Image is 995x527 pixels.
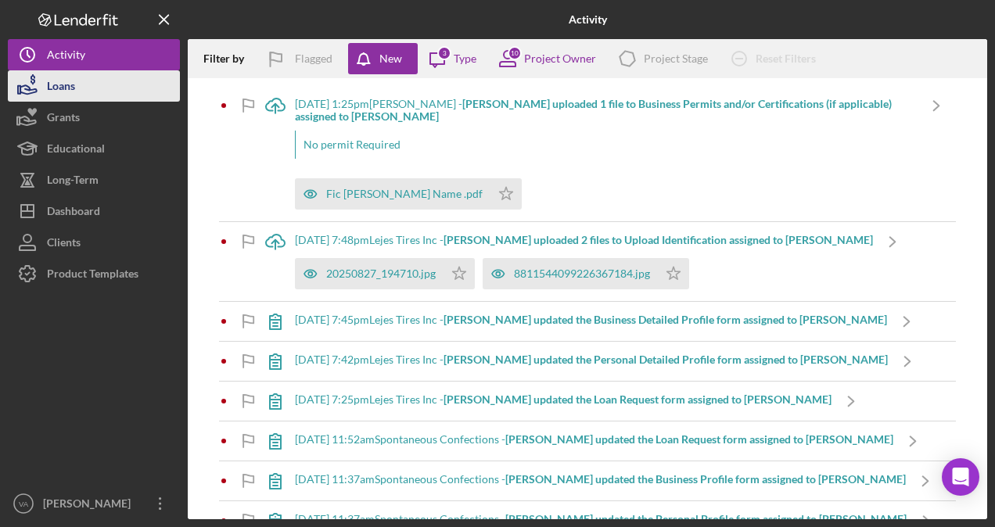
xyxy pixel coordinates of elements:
[437,46,451,60] div: 3
[326,267,436,280] div: 20250827_194710.jpg
[295,178,522,210] button: Fic [PERSON_NAME] Name .pdf
[47,258,138,293] div: Product Templates
[47,39,85,74] div: Activity
[295,131,917,159] div: No permit Required
[756,43,816,74] div: Reset Filters
[295,234,873,246] div: [DATE] 7:48pm Lejes Tires Inc -
[483,258,689,289] button: 8811544099226367184.jpg
[295,433,893,446] div: [DATE] 11:52am Spontaneous Confections -
[8,258,180,289] button: Product Templates
[505,512,907,525] b: [PERSON_NAME] updated the Personal Profile form assigned to [PERSON_NAME]
[644,52,708,65] div: Project Stage
[720,43,832,74] button: Reset Filters
[47,164,99,199] div: Long-Term
[524,52,596,65] div: Project Owner
[295,393,832,406] div: [DATE] 7:25pm Lejes Tires Inc -
[256,302,926,341] a: [DATE] 7:45pmLejes Tires Inc -[PERSON_NAME] updated the Business Detailed Profile form assigned t...
[8,133,180,164] button: Educational
[444,353,888,366] b: [PERSON_NAME] updated the Personal Detailed Profile form assigned to [PERSON_NAME]
[256,222,912,301] a: [DATE] 7:48pmLejes Tires Inc -[PERSON_NAME] uploaded 2 files to Upload Identification assigned to...
[47,70,75,106] div: Loans
[8,39,180,70] button: Activity
[295,513,907,525] div: [DATE] 11:37am Spontaneous Confections -
[444,393,832,406] b: [PERSON_NAME] updated the Loan Request form assigned to [PERSON_NAME]
[295,258,475,289] button: 20250827_194710.jpg
[444,313,887,326] b: [PERSON_NAME] updated the Business Detailed Profile form assigned to [PERSON_NAME]
[256,43,348,74] button: Flagged
[295,98,917,123] div: [DATE] 1:25pm [PERSON_NAME] -
[942,458,979,496] div: Open Intercom Messenger
[505,432,893,446] b: [PERSON_NAME] updated the Loan Request form assigned to [PERSON_NAME]
[47,133,105,168] div: Educational
[348,43,418,74] button: New
[256,461,945,500] a: [DATE] 11:37amSpontaneous Confections -[PERSON_NAME] updated the Business Profile form assigned t...
[508,46,522,60] div: 10
[47,102,80,137] div: Grants
[295,43,332,74] div: Flagged
[514,267,650,280] div: 8811544099226367184.jpg
[19,500,29,508] text: VA
[444,233,873,246] b: [PERSON_NAME] uploaded 2 files to Upload Identification assigned to [PERSON_NAME]
[256,382,871,421] a: [DATE] 7:25pmLejes Tires Inc -[PERSON_NAME] updated the Loan Request form assigned to [PERSON_NAME]
[8,164,180,195] button: Long-Term
[295,97,892,123] b: [PERSON_NAME] uploaded 1 file to Business Permits and/or Certifications (if applicable) assigned ...
[8,102,180,133] button: Grants
[256,421,932,461] a: [DATE] 11:52amSpontaneous Confections -[PERSON_NAME] updated the Loan Request form assigned to [P...
[8,488,180,519] button: VA[PERSON_NAME]
[8,195,180,227] button: Dashboard
[454,52,476,65] div: Type
[379,43,402,74] div: New
[256,342,927,381] a: [DATE] 7:42pmLejes Tires Inc -[PERSON_NAME] updated the Personal Detailed Profile form assigned t...
[295,314,887,326] div: [DATE] 7:45pm Lejes Tires Inc -
[295,353,888,366] div: [DATE] 7:42pm Lejes Tires Inc -
[203,52,256,65] div: Filter by
[505,472,906,486] b: [PERSON_NAME] updated the Business Profile form assigned to [PERSON_NAME]
[295,473,906,486] div: [DATE] 11:37am Spontaneous Confections -
[8,70,180,102] button: Loans
[47,195,100,231] div: Dashboard
[8,227,180,258] button: Clients
[569,13,607,26] b: Activity
[39,488,141,523] div: [PERSON_NAME]
[326,188,483,200] div: Fic [PERSON_NAME] Name .pdf
[256,86,956,221] a: [DATE] 1:25pm[PERSON_NAME] -[PERSON_NAME] uploaded 1 file to Business Permits and/or Certificatio...
[47,227,81,262] div: Clients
